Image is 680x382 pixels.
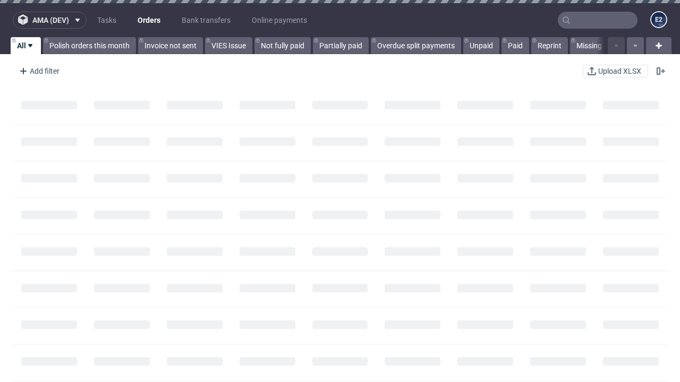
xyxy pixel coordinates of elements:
span: Upload XLSX [596,67,643,75]
a: All [11,37,41,54]
a: Paid [501,37,529,54]
button: ama (dev) [13,12,87,29]
a: Invoice not sent [138,37,203,54]
a: Missing invoice [570,37,633,54]
a: Polish orders this month [43,37,136,54]
a: Partially paid [313,37,369,54]
a: Overdue split payments [371,37,461,54]
a: Bank transfers [175,12,237,29]
a: VIES Issue [205,37,252,54]
a: Online payments [245,12,313,29]
button: Upload XLSX [583,65,648,77]
a: Reprint [531,37,568,54]
a: Unpaid [463,37,499,54]
figcaption: e2 [651,12,666,27]
a: Not fully paid [254,37,311,54]
div: Add filter [15,63,62,80]
a: Tasks [91,12,123,29]
span: ama (dev) [32,16,69,24]
a: Orders [131,12,167,29]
